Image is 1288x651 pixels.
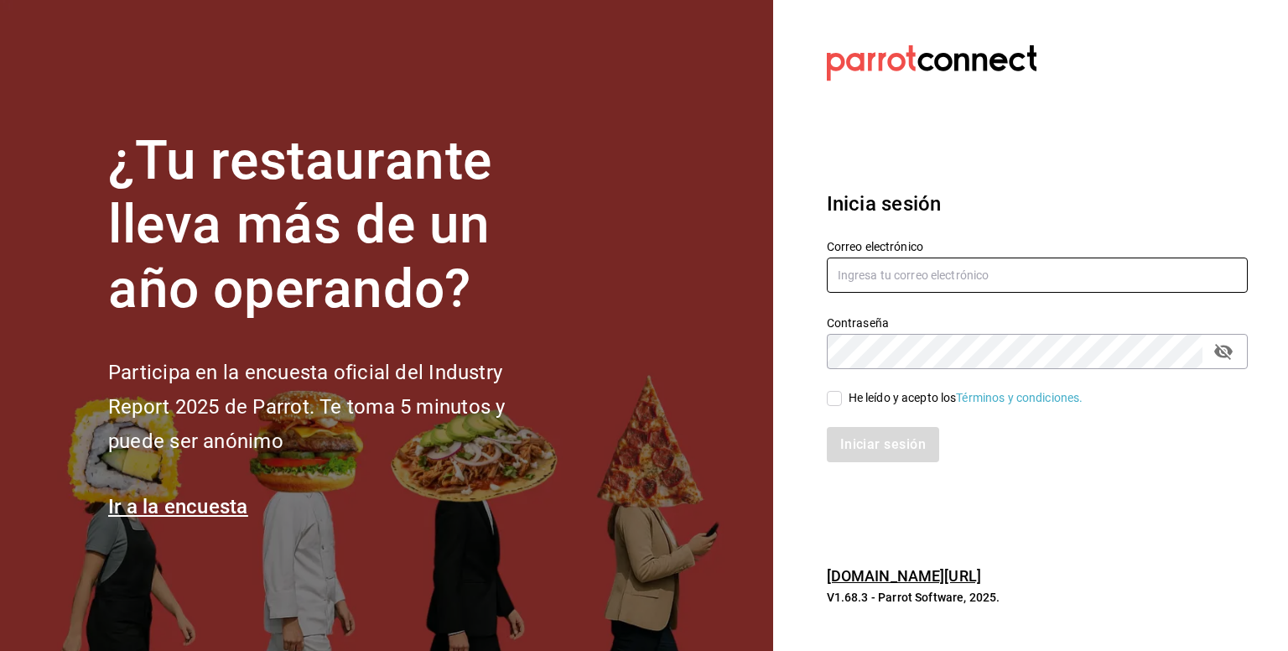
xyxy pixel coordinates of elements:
[108,129,561,322] h1: ¿Tu restaurante lleva más de un año operando?
[827,189,1248,219] h3: Inicia sesión
[827,258,1248,293] input: Ingresa tu correo electrónico
[827,589,1248,606] p: V1.68.3 - Parrot Software, 2025.
[827,567,981,585] a: [DOMAIN_NAME][URL]
[827,316,1248,328] label: Contraseña
[108,495,248,518] a: Ir a la encuesta
[849,389,1083,407] div: He leído y acepto los
[108,356,561,458] h2: Participa en la encuesta oficial del Industry Report 2025 de Parrot. Te toma 5 minutos y puede se...
[827,240,1248,252] label: Correo electrónico
[1209,337,1238,366] button: passwordField
[956,391,1083,404] a: Términos y condiciones.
